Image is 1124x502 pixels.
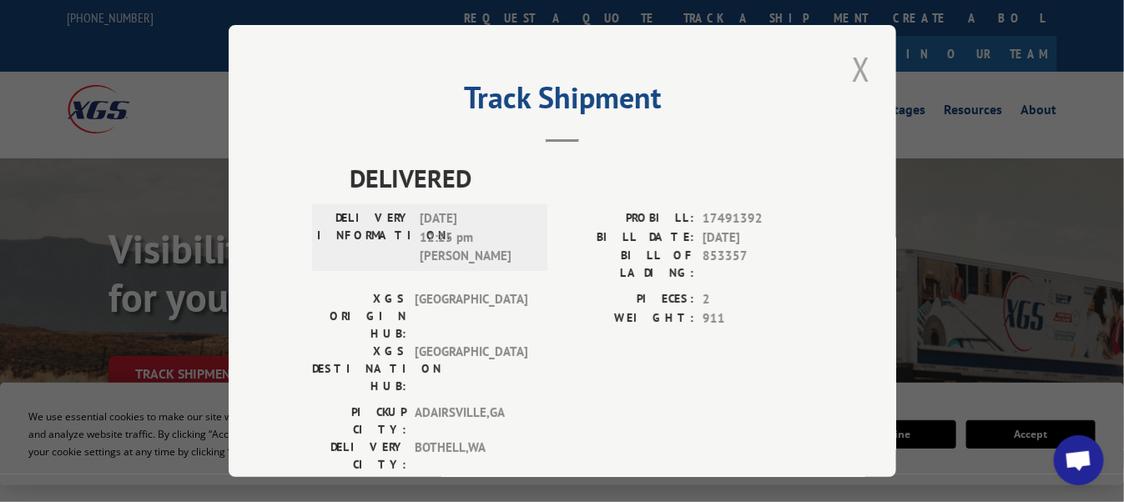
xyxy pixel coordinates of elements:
[562,247,694,282] label: BILL OF LADING:
[562,309,694,329] label: WEIGHT:
[312,86,813,118] h2: Track Shipment
[415,343,527,395] span: [GEOGRAPHIC_DATA]
[703,209,813,228] span: 17491392
[562,228,694,248] label: BILL DATE:
[415,439,527,474] span: BOTHELL , WA
[562,209,694,228] label: PROBILL:
[1054,435,1104,485] a: Open chat
[562,290,694,309] label: PIECES:
[317,209,411,266] label: DELIVERY INFORMATION:
[312,343,406,395] label: XGS DESTINATION HUB:
[350,159,813,197] span: DELIVERED
[703,247,813,282] span: 853357
[415,290,527,343] span: [GEOGRAPHIC_DATA]
[312,439,406,474] label: DELIVERY CITY:
[703,290,813,309] span: 2
[415,404,527,439] span: ADAIRSVILLE , GA
[420,209,532,266] span: [DATE] 12:25 pm [PERSON_NAME]
[312,404,406,439] label: PICKUP CITY:
[703,228,813,248] span: [DATE]
[847,46,875,92] button: Close modal
[312,290,406,343] label: XGS ORIGIN HUB:
[703,309,813,329] span: 911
